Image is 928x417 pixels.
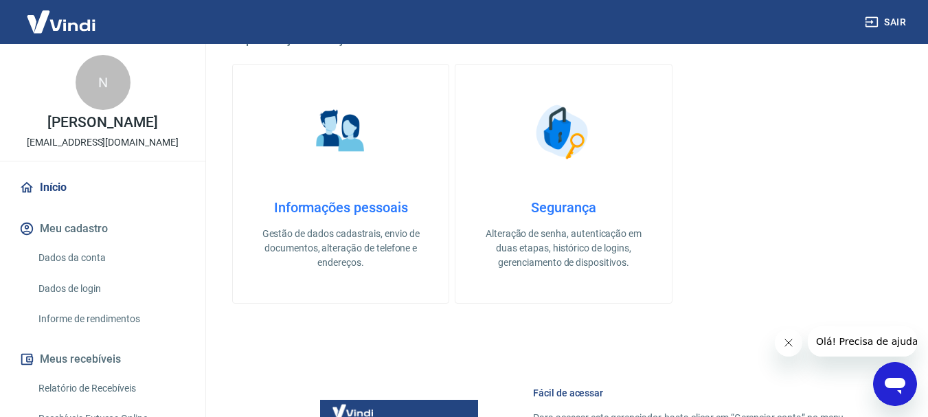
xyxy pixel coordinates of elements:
a: Relatório de Recebíveis [33,374,189,403]
iframe: Mensagem da empresa [808,326,917,357]
img: Vindi [16,1,106,43]
p: [PERSON_NAME] [47,115,157,130]
a: SegurançaSegurançaAlteração de senha, autenticação em duas etapas, histórico de logins, gerenciam... [455,64,672,304]
span: Olá! Precisa de ajuda? [8,10,115,21]
h6: Fácil de acessar [533,386,862,400]
button: Sair [862,10,912,35]
h4: Informações pessoais [255,199,427,216]
p: Gestão de dados cadastrais, envio de documentos, alteração de telefone e endereços. [255,227,427,270]
button: Meu cadastro [16,214,189,244]
a: Informações pessoaisInformações pessoaisGestão de dados cadastrais, envio de documentos, alteraçã... [232,64,449,304]
button: Meus recebíveis [16,344,189,374]
iframe: Fechar mensagem [775,329,802,357]
a: Informe de rendimentos [33,305,189,333]
p: Alteração de senha, autenticação em duas etapas, histórico de logins, gerenciamento de dispositivos. [477,227,649,270]
div: N [76,55,131,110]
a: Início [16,172,189,203]
p: [EMAIL_ADDRESS][DOMAIN_NAME] [27,135,179,150]
img: Segurança [529,98,598,166]
h4: Segurança [477,199,649,216]
a: Dados de login [33,275,189,303]
iframe: Botão para abrir a janela de mensagens [873,362,917,406]
a: Dados da conta [33,244,189,272]
img: Informações pessoais [306,98,375,166]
